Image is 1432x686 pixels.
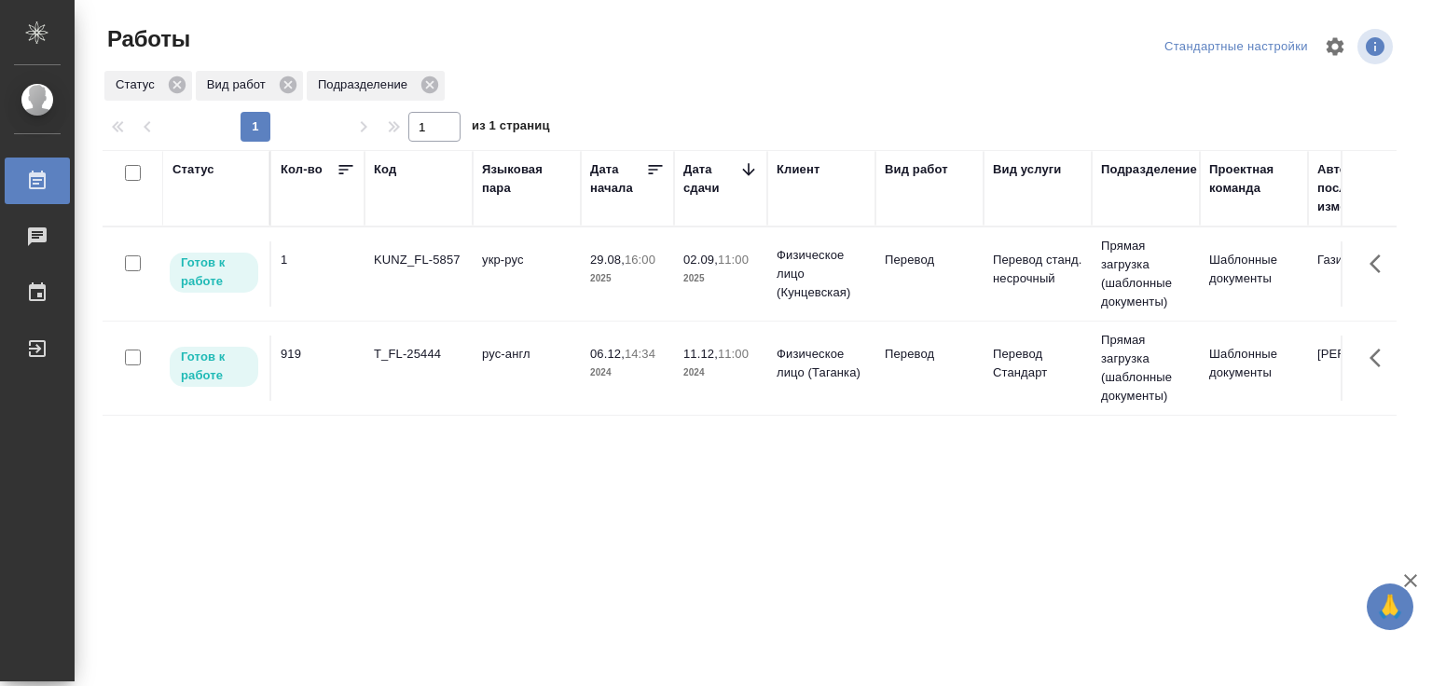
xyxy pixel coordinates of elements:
[271,241,365,307] td: 1
[590,364,665,382] p: 2024
[718,347,749,361] p: 11:00
[590,253,625,267] p: 29.08,
[1313,24,1357,69] span: Настроить таблицу
[1092,227,1200,321] td: Прямая загрузка (шаблонные документы)
[1101,160,1197,179] div: Подразделение
[103,24,190,54] span: Работы
[625,347,655,361] p: 14:34
[777,345,866,382] p: Физическое лицо (Таганка)
[777,160,819,179] div: Клиент
[885,251,974,269] p: Перевод
[1092,322,1200,415] td: Прямая загрузка (шаблонные документы)
[196,71,303,101] div: Вид работ
[168,251,260,295] div: Исполнитель может приступить к работе
[683,347,718,361] p: 11.12,
[1358,241,1403,286] button: Здесь прячутся важные кнопки
[374,345,463,364] div: T_FL-25444
[683,364,758,382] p: 2024
[993,345,1082,382] p: Перевод Стандарт
[374,160,396,179] div: Код
[1160,33,1313,62] div: split button
[181,348,247,385] p: Готов к работе
[683,253,718,267] p: 02.09,
[1367,583,1413,630] button: 🙏
[993,251,1082,288] p: Перевод станд. несрочный
[168,345,260,389] div: Исполнитель может приступить к работе
[885,160,948,179] div: Вид работ
[625,253,655,267] p: 16:00
[472,115,550,142] span: из 1 страниц
[590,269,665,288] p: 2025
[777,246,866,302] p: Физическое лицо (Кунцевская)
[590,160,646,198] div: Дата начала
[318,75,414,94] p: Подразделение
[1317,160,1407,216] div: Автор последнего изменения
[281,160,323,179] div: Кол-во
[1200,241,1308,307] td: Шаблонные документы
[683,269,758,288] p: 2025
[207,75,272,94] p: Вид работ
[482,160,571,198] div: Языковая пара
[1308,336,1416,401] td: [PERSON_NAME]
[1308,241,1416,307] td: Газизов Ринат
[885,345,974,364] p: Перевод
[374,251,463,269] div: KUNZ_FL-5857
[590,347,625,361] p: 06.12,
[116,75,161,94] p: Статус
[718,253,749,267] p: 11:00
[473,241,581,307] td: укр-рус
[1200,336,1308,401] td: Шаблонные документы
[1357,29,1397,64] span: Посмотреть информацию
[172,160,214,179] div: Статус
[271,336,365,401] td: 919
[473,336,581,401] td: рус-англ
[104,71,192,101] div: Статус
[683,160,739,198] div: Дата сдачи
[993,160,1062,179] div: Вид услуги
[307,71,445,101] div: Подразделение
[1374,587,1406,626] span: 🙏
[181,254,247,291] p: Готов к работе
[1358,336,1403,380] button: Здесь прячутся важные кнопки
[1209,160,1299,198] div: Проектная команда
